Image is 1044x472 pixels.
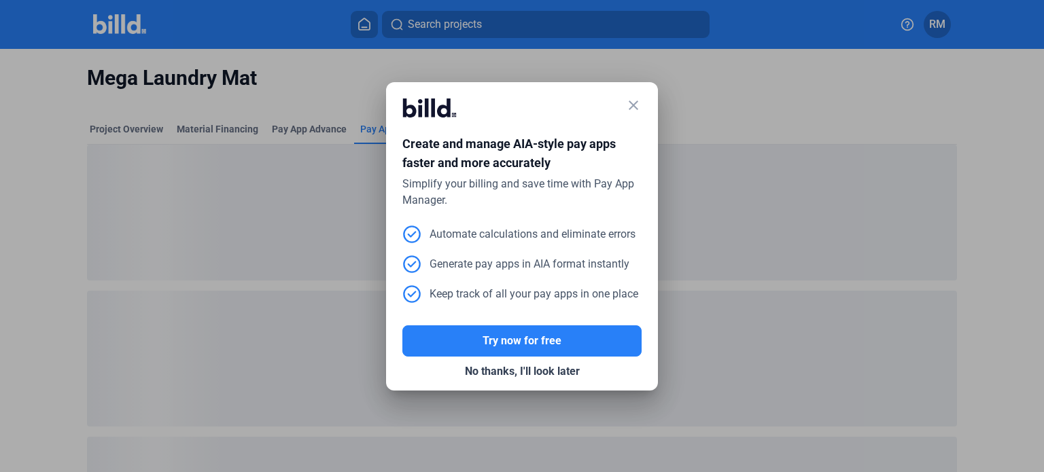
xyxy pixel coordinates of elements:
[402,134,642,176] div: Create and manage AIA-style pay apps faster and more accurately
[402,255,629,274] div: Generate pay apps in AIA format instantly
[402,285,638,304] div: Keep track of all your pay apps in one place
[402,225,636,244] div: Automate calculations and eliminate errors
[402,176,642,208] div: Simplify your billing and save time with Pay App Manager.
[625,97,642,113] mat-icon: close
[402,357,642,386] button: No thanks, I'll look later
[402,325,642,357] button: Try now for free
